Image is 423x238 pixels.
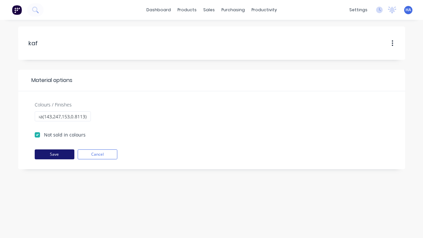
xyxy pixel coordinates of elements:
[248,5,280,15] div: productivity
[35,111,91,121] input: Add new colour
[346,5,371,15] div: settings
[35,101,72,108] label: Colours / Finishes
[12,5,22,15] img: Factory
[35,149,74,159] button: Save
[28,76,72,84] span: Material options
[200,5,218,15] div: sales
[28,39,117,48] input: Material name
[44,131,86,138] label: Not sold in colours
[405,7,411,13] span: HA
[78,149,117,159] button: Cancel
[218,5,248,15] div: purchasing
[174,5,200,15] div: products
[143,5,174,15] a: dashboard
